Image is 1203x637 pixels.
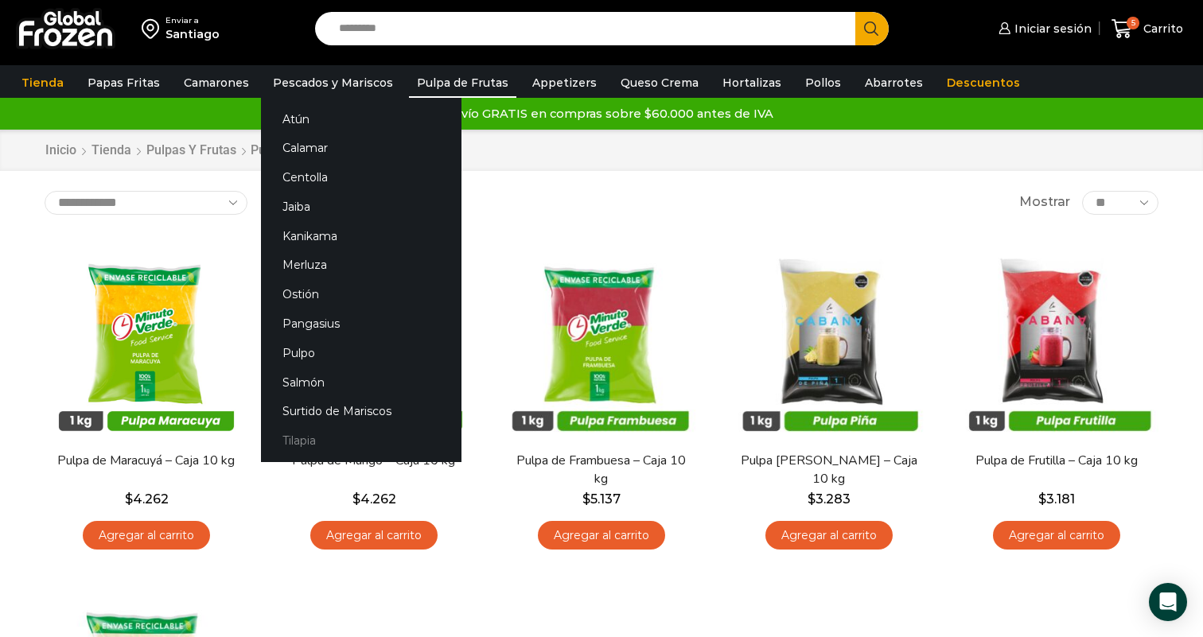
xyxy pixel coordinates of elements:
button: Search button [855,12,889,45]
a: Pulpa [PERSON_NAME] – Caja 10 kg [738,452,921,488]
a: Pangasius [261,309,461,339]
span: Carrito [1139,21,1183,37]
div: Enviar a [165,15,220,26]
a: Abarrotes [857,68,931,98]
a: Hortalizas [714,68,789,98]
a: Pulpa de Frutas [409,68,516,98]
a: Ostión [261,280,461,309]
span: $ [125,491,133,507]
a: Jaiba [261,192,461,222]
span: 5 [1127,17,1139,29]
a: Inicio [45,142,77,160]
div: Santiago [165,26,220,42]
a: Pollos [797,68,849,98]
bdi: 4.262 [352,491,396,507]
span: $ [808,491,816,507]
a: Papas Fritas [80,68,168,98]
a: Descuentos [939,68,1028,98]
a: Agregar al carrito: “Pulpa de Frambuesa - Caja 10 kg” [538,521,665,550]
a: Pulpa de Maracuyá – Caja 10 kg [55,452,238,470]
img: address-field-icon.svg [142,15,165,42]
a: Pulpa de Frambuesa – Caja 10 kg [510,452,693,488]
a: Pulpo [261,338,461,367]
a: Agregar al carrito: “Pulpa de Piña - Caja 10 kg” [765,521,893,550]
a: Queso Crema [613,68,707,98]
bdi: 3.283 [808,491,851,507]
a: Calamar [261,134,461,163]
a: Tienda [91,142,132,160]
a: Appetizers [524,68,605,98]
a: Iniciar sesión [995,13,1092,45]
div: Open Intercom Messenger [1149,583,1187,621]
h1: Pulpa de Frutas [251,142,341,157]
a: 5 Carrito [1108,10,1187,48]
a: Agregar al carrito: “Pulpa de Frutilla - Caja 10 kg” [993,521,1120,550]
nav: Breadcrumb [45,142,341,160]
a: Kanikama [261,221,461,251]
a: Pulpas y Frutas [146,142,237,160]
a: Pescados y Mariscos [265,68,401,98]
span: $ [582,491,590,507]
a: Tienda [14,68,72,98]
a: Atún [261,104,461,134]
a: Merluza [261,251,461,280]
select: Pedido de la tienda [45,191,247,215]
bdi: 4.262 [125,491,169,507]
a: Pulpa de Frutilla – Caja 10 kg [965,452,1148,470]
a: Centolla [261,163,461,192]
a: Salmón [261,367,461,397]
span: $ [1038,491,1046,507]
span: Iniciar sesión [1010,21,1092,37]
a: Tilapia [261,426,461,456]
a: Camarones [176,68,257,98]
a: Surtido de Mariscos [261,397,461,426]
span: Mostrar [1019,193,1070,212]
span: $ [352,491,360,507]
bdi: 5.137 [582,491,621,507]
a: Agregar al carrito: “Pulpa de Mango - Caja 10 kg” [310,521,438,550]
bdi: 3.181 [1038,491,1075,507]
a: Agregar al carrito: “Pulpa de Maracuyá - Caja 10 kg” [83,521,210,550]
